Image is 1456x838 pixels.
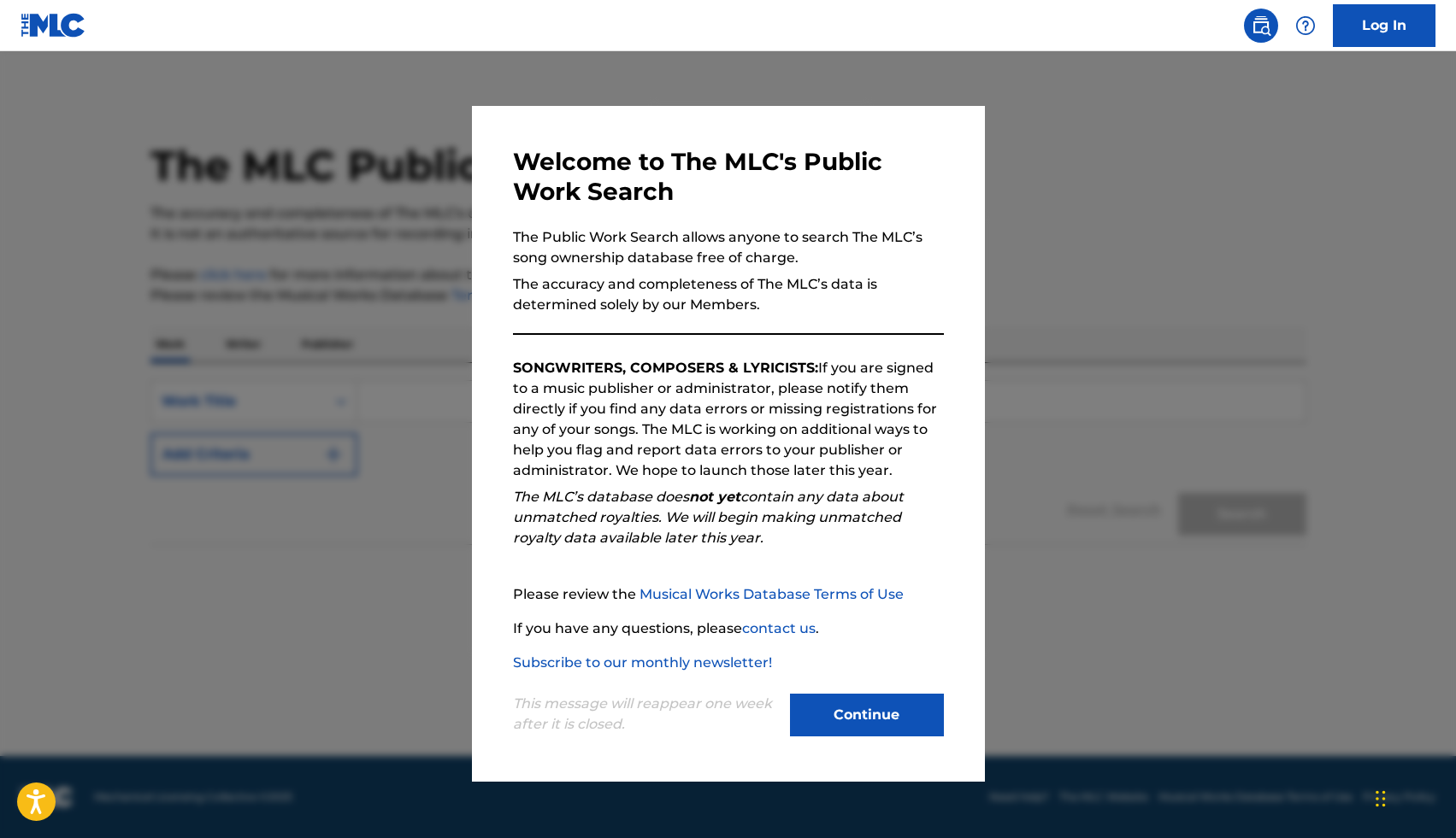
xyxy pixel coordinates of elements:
[513,654,772,671] a: Subscribe to our monthly newsletter!
[689,489,740,505] strong: not yet
[513,147,944,207] h3: Welcome to The MLC's Public Work Search
[513,274,944,315] p: The accuracy and completeness of The MLC’s data is determined solely by our Members.
[513,694,780,735] p: This message will reappear one week after it is closed.
[742,620,816,636] a: contact us
[513,584,944,605] p: Please review the
[513,360,818,376] strong: SONGWRITERS, COMPOSERS & LYRICISTS:
[513,618,944,639] p: If you have any questions, please .
[21,13,86,38] img: MLC Logo
[1371,756,1456,838] iframe: Chat Widget
[1288,9,1323,43] div: Help
[640,586,904,602] a: Musical Works Database Terms of Use
[1244,9,1278,43] a: Public Search
[1251,15,1271,36] img: search
[1295,15,1316,36] img: help
[513,358,944,481] p: If you are signed to a music publisher or administrator, please notify them directly if you find ...
[513,489,904,546] em: The MLC’s database does contain any data about unmatched royalties. We will begin making unmatche...
[1333,4,1435,47] a: Log In
[1376,773,1386,824] div: Drag
[513,227,944,268] p: The Public Work Search allows anyone to search The MLC’s song ownership database free of charge.
[790,694,944,736] button: Continue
